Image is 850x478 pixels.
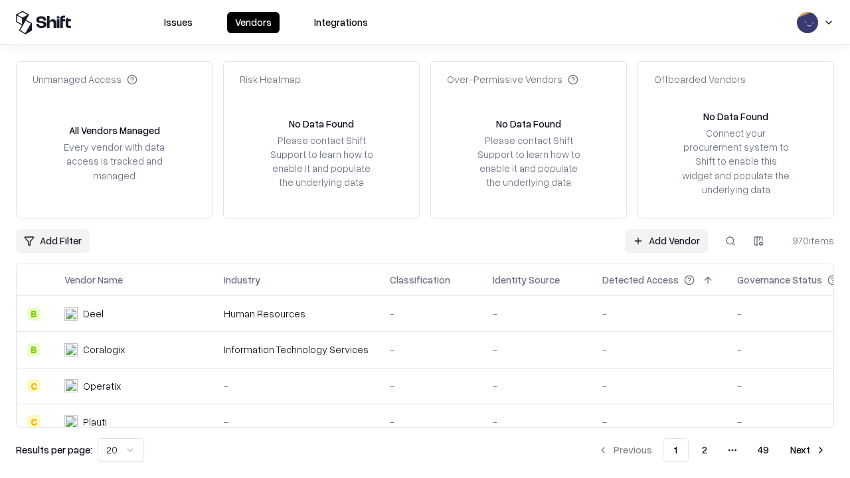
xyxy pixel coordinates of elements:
button: Issues [156,12,201,33]
div: Offboarded Vendors [654,72,746,86]
div: Please contact Shift Support to learn how to enable it and populate the underlying data [473,133,584,190]
div: Governance Status [737,273,822,287]
div: C [27,415,41,428]
div: All Vendors Managed [69,123,160,137]
img: Operatix [64,379,78,392]
div: - [493,415,581,429]
button: Integrations [306,12,376,33]
button: 2 [691,438,718,462]
button: 49 [747,438,780,462]
div: - [493,379,581,393]
div: Risk Heatmap [240,72,301,86]
div: Connect your procurement system to Shift to enable this widget and populate the underlying data [681,126,791,197]
div: Unmanaged Access [33,72,137,86]
div: Information Technology Services [224,343,369,357]
div: Vendor Name [64,273,123,287]
div: - [224,379,369,393]
button: Vendors [227,12,280,33]
div: - [390,415,471,429]
img: Coralogix [64,343,78,357]
div: Coralogix [83,343,125,357]
div: - [224,415,369,429]
p: Results per page: [16,443,92,457]
div: Plauti [83,415,107,429]
div: - [493,307,581,321]
div: No Data Found [289,117,354,131]
div: Every vendor with data access is tracked and managed [59,140,169,182]
div: Identity Source [493,273,560,287]
div: Please contact Shift Support to learn how to enable it and populate the underlying data [266,133,377,190]
div: Detected Access [602,273,679,287]
button: Add Filter [16,229,90,253]
div: Deel [83,307,104,321]
nav: pagination [590,438,834,462]
a: Add Vendor [625,229,708,253]
div: - [602,307,716,321]
div: - [390,379,471,393]
div: - [493,343,581,357]
div: - [602,343,716,357]
div: C [27,379,41,392]
img: Deel [64,307,78,321]
div: Operatix [83,379,121,393]
div: B [27,343,41,357]
div: No Data Found [703,110,768,123]
div: No Data Found [496,117,561,131]
div: 970 items [781,234,834,248]
div: Human Resources [224,307,369,321]
button: Next [782,438,834,462]
div: Over-Permissive Vendors [447,72,578,86]
div: - [390,343,471,357]
div: Industry [224,273,260,287]
button: 1 [663,438,689,462]
div: Classification [390,273,450,287]
div: B [27,307,41,321]
div: - [602,379,716,393]
img: Plauti [64,415,78,428]
div: - [390,307,471,321]
div: - [602,415,716,429]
